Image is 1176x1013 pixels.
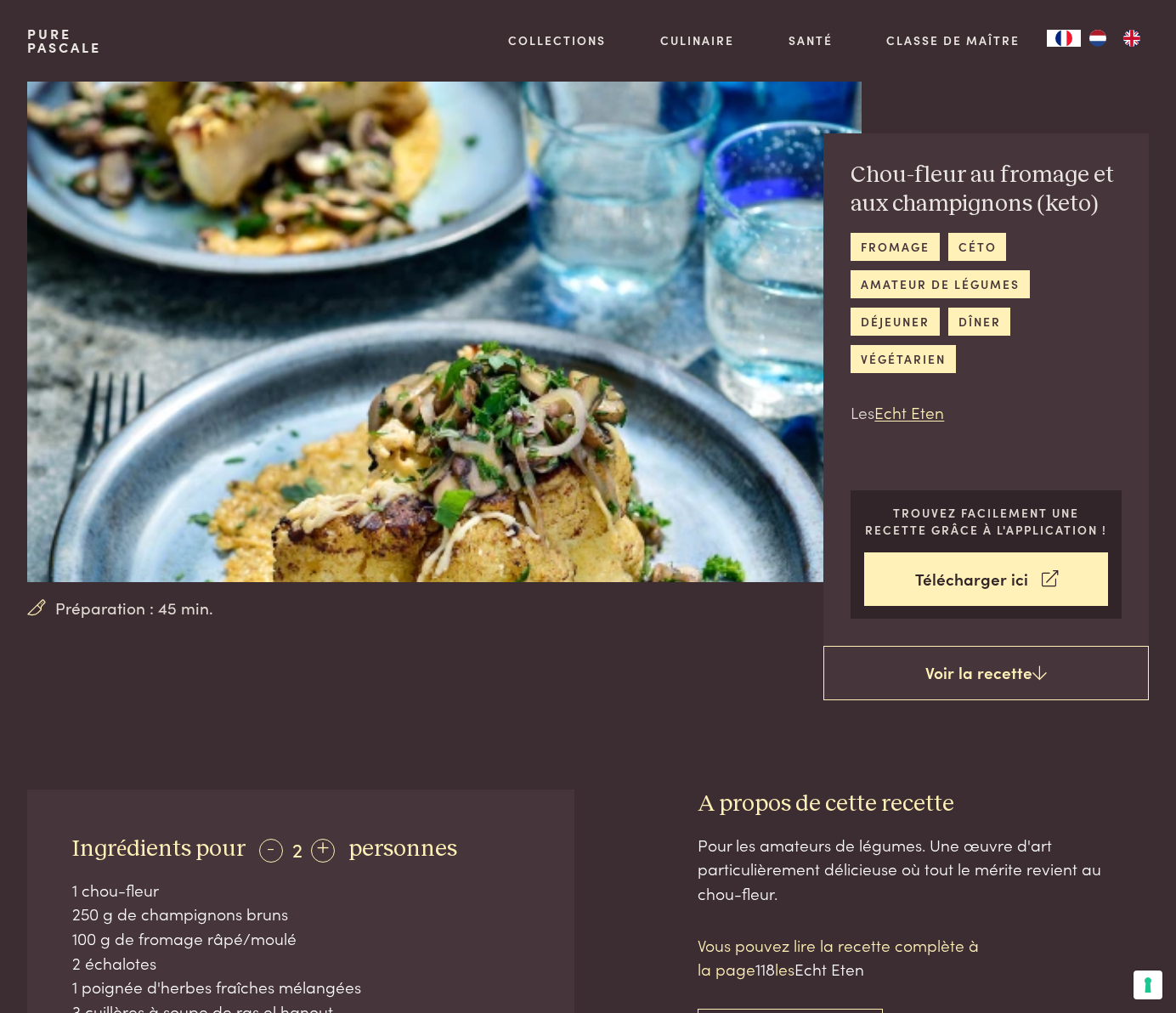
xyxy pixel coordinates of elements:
button: Vos préférences en matière de consentement pour les technologies de suivi [1134,971,1162,999]
p: Vous pouvez lire la recette complète à la page les [698,933,987,982]
span: personnes [348,837,457,861]
span: Préparation : 45 min. [55,596,213,620]
a: PurePascale [27,27,101,54]
a: FR [1047,30,1081,47]
a: Culinaire [660,31,734,49]
a: Santé [789,31,833,49]
a: végétarien [851,345,955,373]
span: 2 [292,835,302,863]
div: - [259,839,283,863]
ul: Language list [1081,30,1149,47]
a: Voir la recette [823,646,1149,700]
a: NL [1081,30,1115,47]
p: Les [851,400,1122,425]
a: Télécharger ici [864,552,1108,606]
div: 100 g de fromage râpé/moulé [72,926,529,951]
div: 250 g de champignons bruns [72,902,529,926]
div: 1 chou-fleur [72,878,529,903]
span: Echt Eten [794,957,864,980]
a: Classe de maître [886,31,1020,49]
a: céto [948,233,1006,261]
span: Ingrédients pour [72,837,246,861]
img: Chou-fleur au fromage et aux champignons (keto) [27,82,862,582]
div: 2 échalotes [72,951,529,976]
div: Pour les amateurs de légumes. Une œuvre d'art particulièrement délicieuse où tout le mérite revie... [698,833,1150,906]
a: Echt Eten [874,400,944,423]
a: fromage [851,233,939,261]
div: + [311,839,335,863]
a: Collections [508,31,606,49]
span: 118 [755,957,775,980]
div: Language [1047,30,1081,47]
a: dîner [948,308,1010,336]
a: amateur de légumes [851,270,1029,298]
a: déjeuner [851,308,939,336]
p: Trouvez facilement une recette grâce à l'application ! [864,504,1108,539]
h3: A propos de cette recette [698,789,1150,819]
h2: Chou-fleur au fromage et aux champignons (keto) [851,161,1122,219]
aside: Language selected: Français [1047,30,1149,47]
div: 1 poignée d'herbes fraîches mélangées [72,975,529,999]
a: EN [1115,30,1149,47]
